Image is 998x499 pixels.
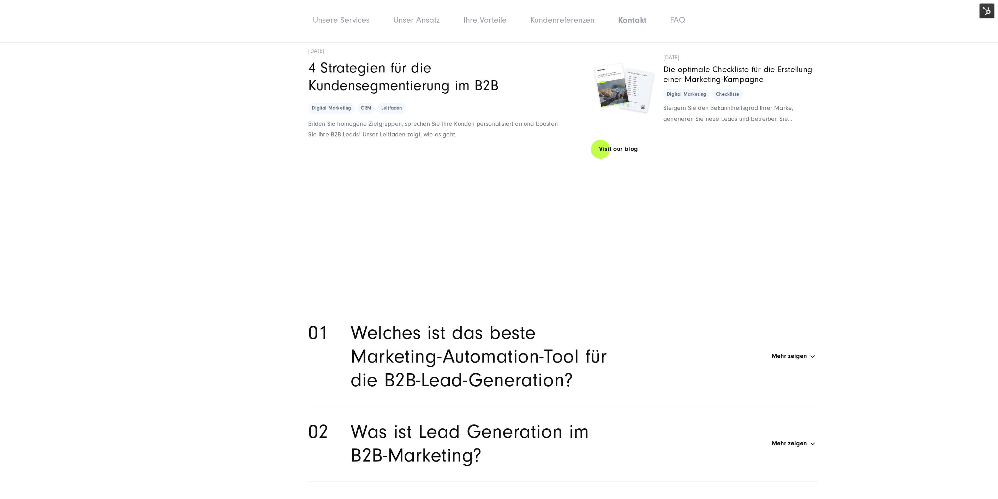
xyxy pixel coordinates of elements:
img: Checkliste | Die optimale Checkliste für die Erstellung einer Marketing-Kampagne [591,54,658,121]
span: Digital Marketing [663,89,710,100]
h2: Was ist Lead Generation im B2B-Marketing? [351,420,631,467]
a: Read full post: Checkliste | Die optimale Checkliste für die Erstellung einer Marketing-Kampagne [591,54,817,122]
h3: 4 Strategien für die Kundensegmentierung im B2B [309,59,559,95]
h3: Die optimale Checkliste für die Erstellung einer Marketing-Kampagne [663,65,817,84]
span: Leitfaden [378,102,406,114]
a: Kundenreferenzen [530,15,594,25]
span: CRM [358,102,375,114]
span: Digital Marketing [309,102,355,114]
a: Visit our blog [591,139,647,159]
a: Kontakt [618,15,646,25]
a: Unser Ansatz [393,15,440,25]
span: Checkliste [712,89,743,100]
div: Steigern Sie den Bekanntheitsgrad Ihrer Marke, generieren Sie neue Leads und betreiben Sie effizi... [663,103,817,122]
time: [DATE] [663,53,817,63]
a: FAQ [670,15,685,25]
img: HubSpot Tools-Menüschalter [980,4,994,18]
a: Unsere Services [313,15,370,25]
time: [DATE] [309,46,559,56]
div: Bilden Sie homogene Zielgruppen, sprechen Sie Ihre Kunden personalisiert an und boosten Sie Ihre ... [309,119,559,140]
h2: Welches ist das beste Marketing-Automation-Tool für die B2B-Lead-Generation? [351,321,631,392]
a: Ihre Vorteile [464,15,507,25]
